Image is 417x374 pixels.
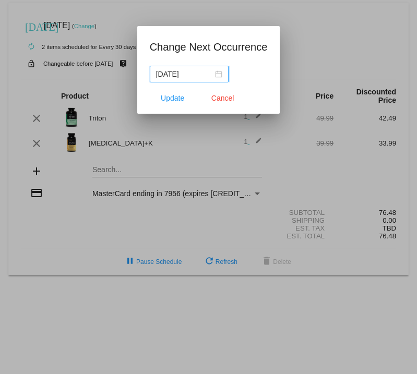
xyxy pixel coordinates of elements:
[150,39,268,55] h1: Change Next Occurrence
[200,89,246,107] button: Close dialog
[150,89,196,107] button: Update
[156,68,213,80] input: Select date
[161,94,184,102] span: Update
[211,94,234,102] span: Cancel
